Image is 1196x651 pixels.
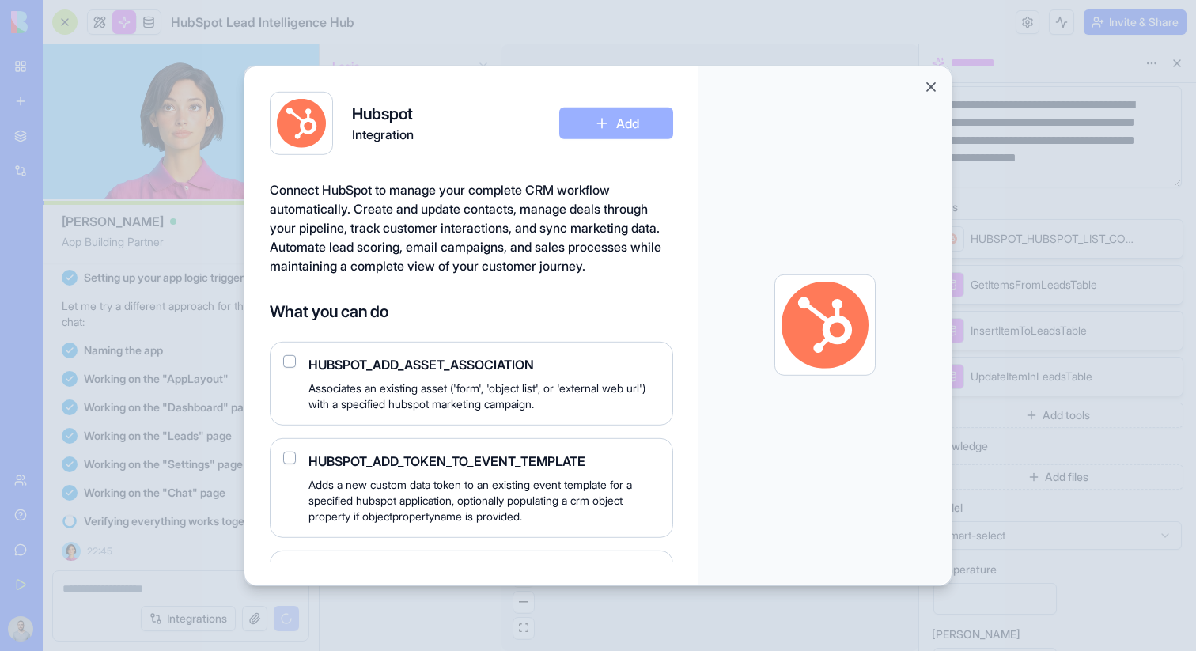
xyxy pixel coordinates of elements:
[270,300,673,322] h4: What you can do
[308,354,660,373] span: HUBSPOT_ADD_ASSET_ASSOCIATION
[308,380,660,411] span: Associates an existing asset ('form', 'object list', or 'external web url') with a specified hubs...
[308,451,660,470] span: HUBSPOT_ADD_TOKEN_TO_EVENT_TEMPLATE
[352,102,414,124] h4: Hubspot
[923,78,939,94] button: Close
[352,124,414,143] span: Integration
[270,181,661,273] span: Connect HubSpot to manage your complete CRM workflow automatically. Create and update contacts, m...
[308,476,660,524] span: Adds a new custom data token to an existing event template for a specified hubspot application, o...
